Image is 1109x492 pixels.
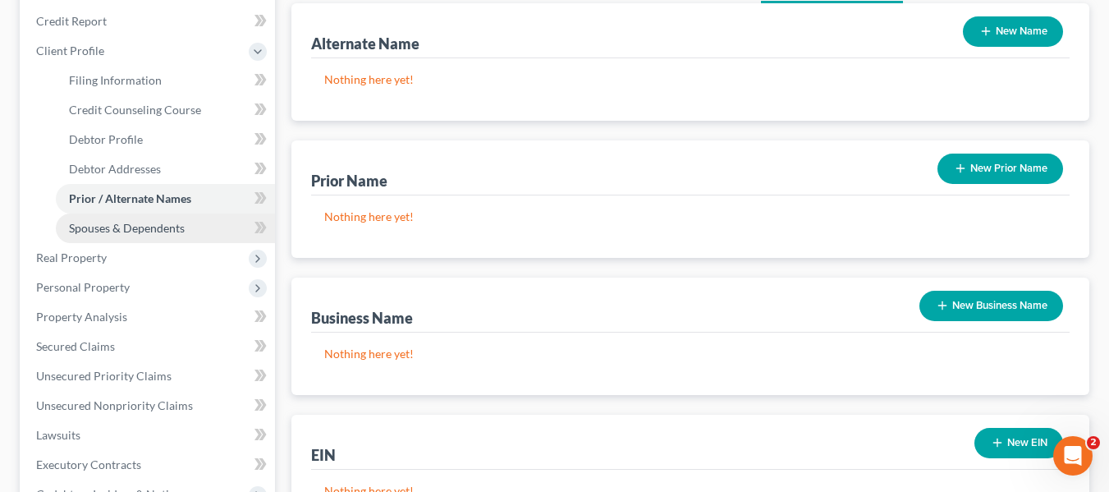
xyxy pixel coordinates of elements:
a: Executory Contracts [23,450,275,480]
span: Debtor Profile [69,132,143,146]
span: Debtor Addresses [69,162,161,176]
a: Debtor Addresses [56,154,275,184]
p: Nothing here yet! [324,209,1056,225]
a: Credit Counseling Course [56,95,275,125]
button: New EIN [974,428,1063,458]
button: New Business Name [919,291,1063,321]
div: Prior Name [311,171,387,191]
a: Credit Report [23,7,275,36]
button: New Prior Name [937,154,1063,184]
a: Prior / Alternate Names [56,184,275,214]
div: EIN [311,445,336,465]
a: Unsecured Nonpriority Claims [23,391,275,421]
span: Real Property [36,251,107,264]
span: Credit Counseling Course [69,103,201,117]
span: Personal Property [36,280,130,294]
div: Alternate Name [311,34,419,53]
a: Filing Information [56,66,275,95]
a: Debtor Profile [56,125,275,154]
span: Property Analysis [36,310,127,324]
button: New Name [963,16,1063,47]
span: Spouses & Dependents [69,221,185,235]
p: Nothing here yet! [324,71,1056,88]
div: Business Name [311,308,413,328]
a: Unsecured Priority Claims [23,361,275,391]
span: Secured Claims [36,339,115,353]
span: 2 [1087,436,1100,449]
span: Prior / Alternate Names [69,191,191,205]
span: Filing Information [69,73,162,87]
span: Credit Report [36,14,107,28]
iframe: Intercom live chat [1053,436,1093,476]
span: Client Profile [36,44,104,57]
span: Lawsuits [36,428,80,442]
p: Nothing here yet! [324,346,1056,362]
span: Unsecured Nonpriority Claims [36,398,193,412]
span: Executory Contracts [36,458,141,471]
a: Spouses & Dependents [56,214,275,243]
a: Lawsuits [23,421,275,450]
a: Secured Claims [23,332,275,361]
a: Property Analysis [23,302,275,332]
span: Unsecured Priority Claims [36,369,172,383]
